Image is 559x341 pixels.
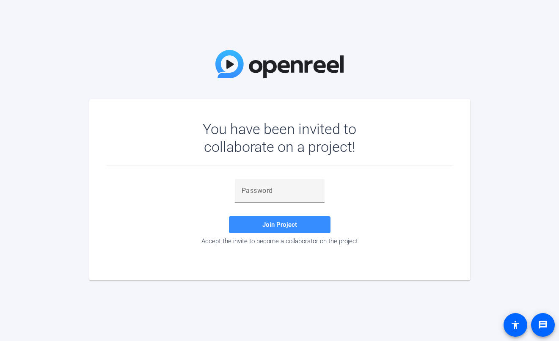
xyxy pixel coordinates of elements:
[538,320,548,330] mat-icon: message
[242,186,318,196] input: Password
[510,320,520,330] mat-icon: accessibility
[262,221,297,228] span: Join Project
[178,120,381,156] div: You have been invited to collaborate on a project!
[229,216,330,233] button: Join Project
[215,50,344,78] img: OpenReel Logo
[106,237,453,245] div: Accept the invite to become a collaborator on the project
